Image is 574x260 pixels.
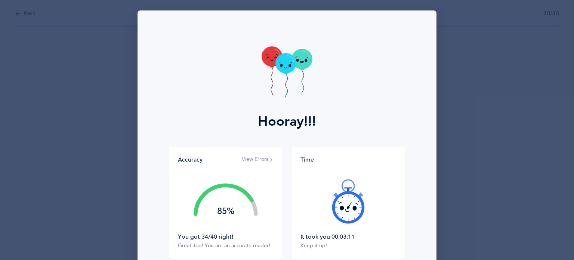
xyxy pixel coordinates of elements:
div: Hooray!!! [258,111,316,132]
div: Keep it up! [300,242,396,250]
div: You got 34/40 right! [178,233,274,241]
div: Great Job! You are an accurate reader! [178,242,274,250]
div: 85% [194,207,258,216]
div: Accuracy [178,156,203,164]
button: View Errors [242,156,274,163]
div: It took you 00:03:11 [300,233,396,241]
div: Time [300,156,396,164]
